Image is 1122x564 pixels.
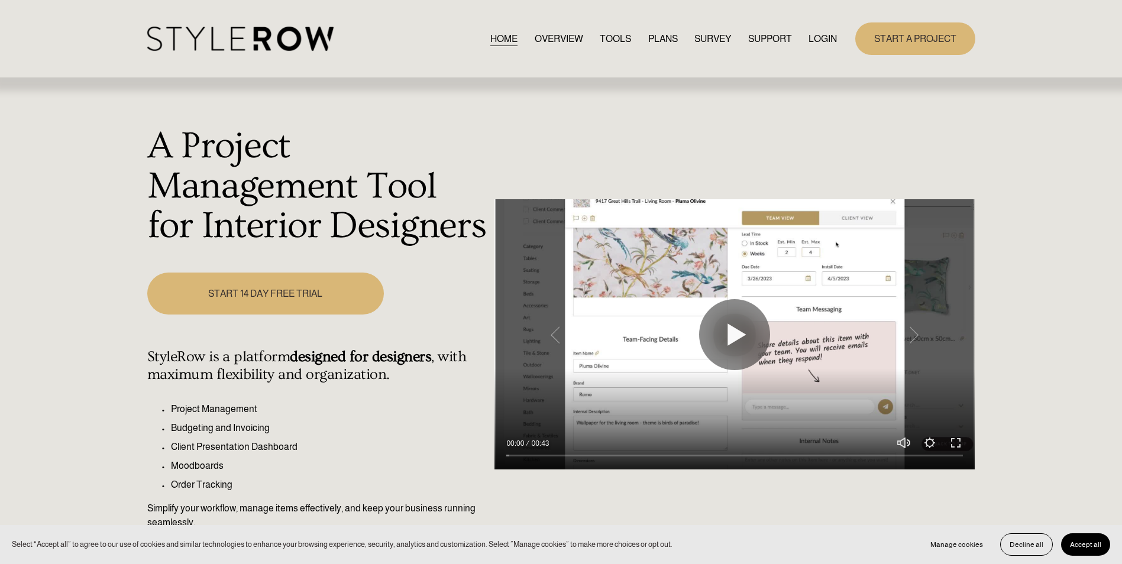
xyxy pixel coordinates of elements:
[748,31,792,47] a: folder dropdown
[506,437,527,449] div: Current time
[1010,540,1043,549] span: Decline all
[648,31,678,47] a: PLANS
[290,348,431,365] strong: designed for designers
[694,31,731,47] a: SURVEY
[147,273,384,315] a: START 14 DAY FREE TRIAL
[171,459,489,473] p: Moodboards
[699,299,770,370] button: Play
[855,22,975,55] a: START A PROJECT
[171,478,489,492] p: Order Tracking
[147,348,489,384] h4: StyleRow is a platform , with maximum flexibility and organization.
[1061,533,1110,556] button: Accept all
[600,31,631,47] a: TOOLS
[147,501,489,530] p: Simplify your workflow, manage items effectively, and keep your business running seamlessly.
[921,533,992,556] button: Manage cookies
[171,402,489,416] p: Project Management
[1000,533,1053,556] button: Decline all
[527,437,552,449] div: Duration
[171,421,489,435] p: Budgeting and Invoicing
[506,452,963,460] input: Seek
[535,31,583,47] a: OVERVIEW
[809,31,837,47] a: LOGIN
[490,31,518,47] a: HOME
[147,27,334,51] img: StyleRow
[930,540,983,549] span: Manage cookies
[12,539,672,550] p: Select “Accept all” to agree to our use of cookies and similar technologies to enhance your brows...
[748,32,792,46] span: SUPPORT
[147,127,489,247] h1: A Project Management Tool for Interior Designers
[171,440,489,454] p: Client Presentation Dashboard
[1070,540,1101,549] span: Accept all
